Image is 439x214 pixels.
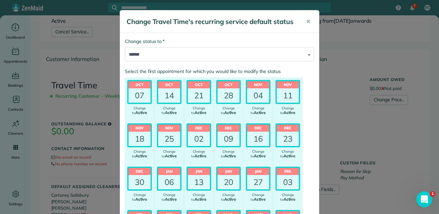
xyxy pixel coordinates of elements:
[283,153,296,158] span: Active
[158,175,180,189] div: 06
[275,193,300,202] div: Change to
[129,88,151,103] div: 07
[216,150,241,158] div: Change to
[158,81,180,88] header: Oct
[157,193,182,202] div: Change to
[157,106,182,115] div: Change to
[127,106,152,115] div: Change to
[127,150,152,158] div: Change to
[246,150,270,158] div: Change to
[218,175,239,189] div: 20
[187,150,211,158] div: Change to
[306,18,311,25] span: ✕
[218,81,239,88] header: Oct
[224,153,236,158] span: Active
[247,88,269,103] div: 04
[218,88,239,103] div: 28
[195,197,207,202] span: Active
[125,68,314,75] label: Select the first appointment for which you would like to modify the status
[247,175,269,189] div: 27
[247,132,269,146] div: 16
[224,110,236,115] span: Active
[127,17,296,26] h5: Change Travel Time's recurring service default status
[246,193,270,202] div: Change to
[129,125,151,132] header: Nov
[135,153,148,158] span: Active
[188,168,210,175] header: Jan
[188,175,210,189] div: 13
[277,132,299,146] div: 23
[254,153,266,158] span: Active
[277,81,299,88] header: Nov
[165,110,177,115] span: Active
[218,168,239,175] header: Jan
[188,81,210,88] header: Oct
[188,132,210,146] div: 02
[158,168,180,175] header: Jan
[187,193,211,202] div: Change to
[187,106,211,115] div: Change to
[188,88,210,103] div: 21
[246,106,270,115] div: Change to
[247,168,269,175] header: Jan
[165,197,177,202] span: Active
[158,88,180,103] div: 14
[275,106,300,115] div: Change to
[158,132,180,146] div: 25
[283,110,296,115] span: Active
[157,150,182,158] div: Change to
[129,81,151,88] header: Oct
[129,175,151,189] div: 30
[195,153,207,158] span: Active
[216,193,241,202] div: Change to
[195,110,207,115] span: Active
[224,197,236,202] span: Active
[416,191,432,207] iframe: Intercom live chat
[129,168,151,175] header: Dec
[158,125,180,132] header: Nov
[254,197,266,202] span: Active
[277,88,299,103] div: 11
[277,125,299,132] header: Dec
[283,197,296,202] span: Active
[127,193,152,202] div: Change to
[277,168,299,175] header: Feb
[218,132,239,146] div: 09
[216,106,241,115] div: Change to
[135,110,148,115] span: Active
[247,81,269,88] header: Nov
[277,175,299,189] div: 03
[247,125,269,132] header: Dec
[430,191,435,197] span: 1
[165,153,177,158] span: Active
[254,110,266,115] span: Active
[218,125,239,132] header: Dec
[275,150,300,158] div: Change to
[135,197,148,202] span: Active
[125,38,165,45] label: Change status to
[188,125,210,132] header: Dec
[129,132,151,146] div: 18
